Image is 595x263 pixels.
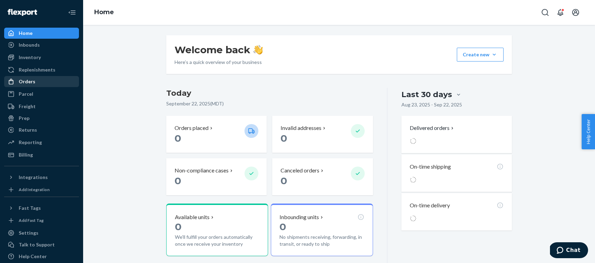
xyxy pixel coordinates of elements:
a: Home [4,28,79,39]
div: Add Integration [19,187,50,192]
p: We'll fulfill your orders automatically once we receive your inventory [175,234,259,247]
span: 0 [175,132,181,144]
p: September 22, 2025 ( MDT ) [166,100,373,107]
span: 0 [175,175,181,187]
a: Settings [4,227,79,238]
button: Open Search Box [538,6,552,19]
img: Flexport logo [8,9,37,16]
a: Orders [4,76,79,87]
a: Inventory [4,52,79,63]
button: Orders placed 0 [166,116,267,153]
div: Billing [19,151,33,158]
div: Reporting [19,139,42,146]
p: Non-compliance cases [175,167,229,175]
div: Inventory [19,54,41,61]
p: Orders placed [175,124,208,132]
div: Inbounds [19,41,40,48]
a: Add Integration [4,186,79,194]
button: Fast Tags [4,203,79,214]
a: Billing [4,149,79,160]
a: Reporting [4,137,79,148]
div: Fast Tags [19,205,41,212]
span: 0 [279,221,286,233]
a: Inbounds [4,39,79,50]
iframe: Opens a widget where you can chat to one of our agents [550,242,588,260]
a: Help Center [4,251,79,262]
p: Available units [175,213,210,221]
button: Invalid addresses 0 [272,116,373,153]
div: Settings [19,229,38,236]
a: Add Fast Tag [4,216,79,225]
div: Integrations [19,174,48,181]
a: Returns [4,124,79,135]
div: Parcel [19,91,33,97]
span: 0 [175,221,181,233]
span: 0 [281,132,287,144]
span: 0 [281,175,287,187]
div: Prep [19,115,29,122]
a: Replenishments [4,64,79,75]
img: hand-wave emoji [253,45,263,55]
button: Delivered orders [410,124,455,132]
a: Freight [4,101,79,112]
div: Freight [19,103,36,110]
p: On-time shipping [410,163,451,171]
button: Close Navigation [65,6,79,19]
button: Help Center [581,114,595,149]
a: Parcel [4,88,79,100]
div: Orders [19,78,35,85]
button: Integrations [4,172,79,183]
button: Open account menu [569,6,583,19]
div: Add Fast Tag [19,217,44,223]
p: No shipments receiving, forwarding, in transit, or ready to ship [279,234,364,247]
div: Returns [19,126,37,133]
button: Canceled orders 0 [272,158,373,195]
div: Home [19,30,33,37]
button: Inbounding units0No shipments receiving, forwarding, in transit, or ready to ship [271,204,373,256]
p: Aug 23, 2025 - Sep 22, 2025 [401,101,462,108]
ol: breadcrumbs [89,2,119,22]
h1: Welcome back [175,44,263,56]
div: Talk to Support [19,241,55,248]
h3: Today [166,88,373,99]
a: Home [94,8,114,16]
p: Invalid addresses [281,124,321,132]
button: Available units0We'll fulfill your orders automatically once we receive your inventory [166,204,268,256]
div: Help Center [19,253,47,260]
p: On-time delivery [410,201,450,209]
p: Canceled orders [281,167,319,175]
button: Create new [457,48,504,62]
div: Last 30 days [401,89,452,100]
button: Non-compliance cases 0 [166,158,267,195]
p: Here’s a quick overview of your business [175,59,263,66]
div: Replenishments [19,66,55,73]
button: Open notifications [553,6,567,19]
button: Talk to Support [4,239,79,250]
a: Prep [4,113,79,124]
p: Inbounding units [279,213,319,221]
